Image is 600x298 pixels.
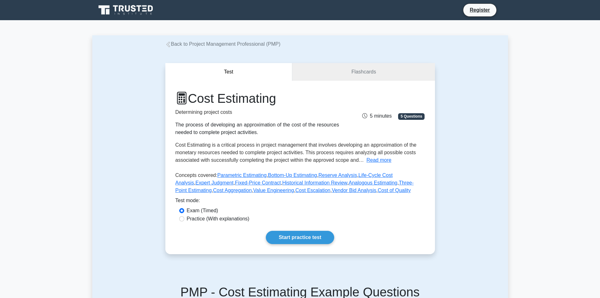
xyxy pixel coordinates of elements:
a: Cost of Quality [378,188,411,193]
a: Value Engineering [253,188,294,193]
span: 5 Questions [398,113,425,120]
a: Flashcards [292,63,435,81]
span: Cost Estimating is a critical process in project management that involves developing an approxima... [175,142,417,163]
label: Practice (With explanations) [187,215,249,223]
a: Start practice test [266,231,334,244]
a: Bottom-Up Estimating [268,172,317,178]
a: Reserve Analysis [318,172,357,178]
a: Register [466,6,494,14]
a: Analogous Estimating [349,180,397,185]
label: Exam (Timed) [187,207,218,214]
span: 5 minutes [362,113,391,119]
a: Historical Information Review [282,180,347,185]
a: Vendor Bid Analysis [332,188,376,193]
h1: Cost Estimating [175,91,339,106]
div: Test mode: [175,197,425,207]
a: Fixed-Price Contract [235,180,281,185]
button: Read more [367,156,391,164]
a: Expert Judgment [196,180,234,185]
div: The process of developing an approximation of the cost of the resources needed to complete projec... [175,121,339,136]
button: Test [165,63,293,81]
a: Cost Escalation [295,188,330,193]
a: Parametric Estimating [217,172,267,178]
a: Back to Project Management Professional (PMP) [165,41,281,47]
p: Concepts covered: , , , , , , , , , , , , , [175,172,425,197]
a: Cost Aggregation [213,188,252,193]
a: Life-Cycle Cost Analysis [175,172,393,185]
p: Determining project costs [175,108,339,116]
